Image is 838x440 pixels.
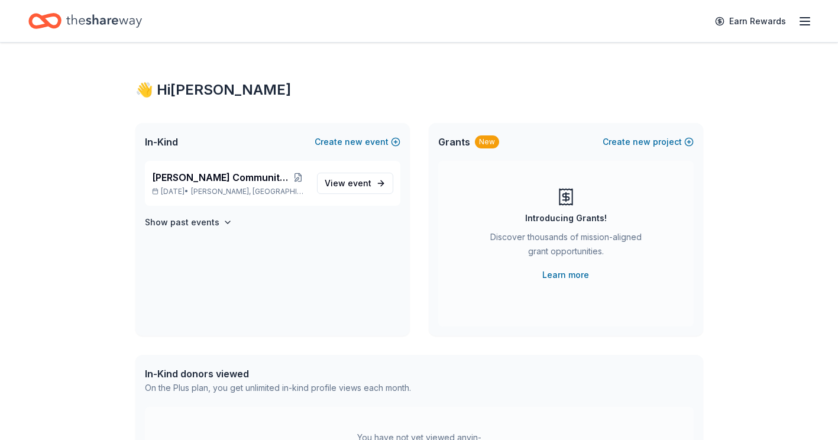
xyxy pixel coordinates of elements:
[145,367,411,381] div: In-Kind donors viewed
[603,135,694,149] button: Createnewproject
[438,135,470,149] span: Grants
[317,173,393,194] a: View event
[345,135,363,149] span: new
[525,211,607,225] div: Introducing Grants!
[145,215,219,229] h4: Show past events
[145,135,178,149] span: In-Kind
[315,135,400,149] button: Createnewevent
[325,176,371,190] span: View
[152,187,308,196] p: [DATE] •
[542,268,589,282] a: Learn more
[145,381,411,395] div: On the Plus plan, you get unlimited in-kind profile views each month.
[633,135,651,149] span: new
[708,11,793,32] a: Earn Rewards
[191,187,307,196] span: [PERSON_NAME], [GEOGRAPHIC_DATA]
[486,230,646,263] div: Discover thousands of mission-aligned grant opportunities.
[28,7,142,35] a: Home
[475,135,499,148] div: New
[348,178,371,188] span: event
[135,80,703,99] div: 👋 Hi [PERSON_NAME]
[145,215,232,229] button: Show past events
[152,170,289,185] span: [PERSON_NAME] Community Auction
